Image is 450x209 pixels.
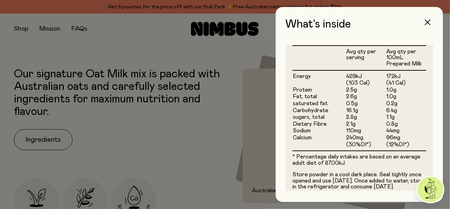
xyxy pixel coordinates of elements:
td: 1.0g [386,93,426,100]
td: 0.8g [386,121,426,128]
td: 2.1g [346,121,386,128]
span: Energy [293,73,311,79]
td: 2.8g [346,114,386,121]
p: * Percentage daily intakes are based on an average adult diet of 8700kJ. [292,154,426,166]
td: 110mg [346,127,386,134]
span: Dietary Fibre [293,121,327,127]
td: (103 Cal) [346,80,386,87]
td: (41 Cal) [386,80,426,87]
span: sugars, total [293,114,325,120]
span: Fat, total [293,94,317,99]
p: Store powder in a cool dark place. Seal tightly once opened and use [DATE]. Once added to water, ... [292,172,426,190]
td: (12%DI*) [386,141,426,151]
td: 429kJ [346,70,386,80]
td: 2.5g [346,87,386,94]
h3: What’s inside [285,18,433,38]
td: 44mg [386,127,426,134]
span: Calcium [293,135,312,140]
td: (30%DI*) [346,141,386,151]
span: Protein [293,87,312,93]
td: 2.6g [346,93,386,100]
td: 6.4g [386,107,426,114]
td: 1.1g [386,114,426,121]
td: 0.5g [346,100,386,107]
img: agent [418,177,443,202]
span: Carbohydrate [293,108,328,113]
td: 240mg [346,134,386,141]
td: 0.2g [386,100,426,107]
span: Sodium [293,128,311,133]
th: Avg qty per 100mL Prepared Milk [386,46,426,70]
td: 172kJ [386,70,426,80]
td: 16.1g [346,107,386,114]
td: 96mg [386,134,426,141]
span: saturated fat [293,101,328,106]
th: Avg qty per serving [346,46,386,70]
td: 1.0g [386,87,426,94]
